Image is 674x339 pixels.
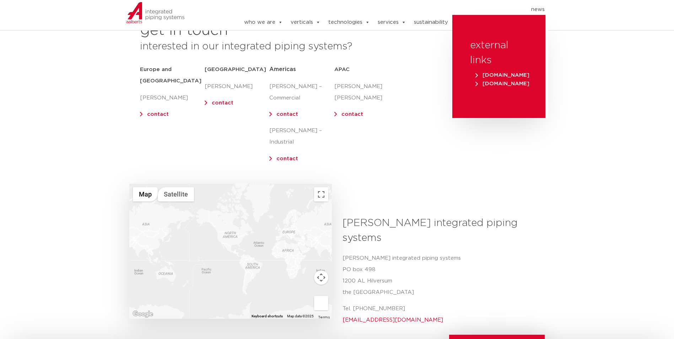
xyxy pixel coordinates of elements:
a: sustainability [414,15,455,29]
a: Open this area in Google Maps (opens a new window) [131,310,155,319]
h3: external links [470,38,528,68]
a: [EMAIL_ADDRESS][DOMAIN_NAME] [343,317,443,323]
button: Show satellite imagery [158,187,194,201]
a: technologies [328,15,370,29]
a: contact [147,112,169,117]
p: [PERSON_NAME] – Industrial [269,125,334,148]
button: Drag Pegman onto the map to open Street View [314,296,328,310]
button: Show street map [133,187,158,201]
a: contact [276,112,298,117]
span: [DOMAIN_NAME] [475,72,529,78]
a: contact [341,112,363,117]
button: Toggle fullscreen view [314,187,328,201]
p: Tel. [PHONE_NUMBER] [343,303,540,326]
a: contact [212,100,233,106]
a: verticals [291,15,320,29]
button: Map camera controls [314,270,328,285]
h5: APAC [334,64,399,75]
nav: Menu [222,4,545,15]
a: contact [276,156,298,161]
span: Americas [269,66,296,72]
p: [PERSON_NAME] [140,92,205,104]
span: Map data ©2025 [287,314,314,318]
img: Google [131,310,155,319]
h3: interested in our integrated piping systems? [140,39,435,54]
h3: [PERSON_NAME] integrated piping systems [343,216,540,246]
p: [PERSON_NAME] [205,81,269,92]
a: services [378,15,406,29]
a: [DOMAIN_NAME] [474,72,531,78]
p: [PERSON_NAME] – Commercial [269,81,334,104]
p: [PERSON_NAME] integrated piping systems PO box 498 1200 AL Hilversum the [GEOGRAPHIC_DATA] [343,253,540,298]
h2: get in touch [140,22,228,39]
a: who we are [244,15,283,29]
p: [PERSON_NAME] [PERSON_NAME] [334,81,399,104]
h5: [GEOGRAPHIC_DATA] [205,64,269,75]
button: Keyboard shortcuts [252,314,283,319]
a: [DOMAIN_NAME] [474,81,531,86]
a: news [531,4,545,15]
span: [DOMAIN_NAME] [475,81,529,86]
strong: Europe and [GEOGRAPHIC_DATA] [140,67,201,84]
a: Terms (opens in new tab) [318,316,330,319]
